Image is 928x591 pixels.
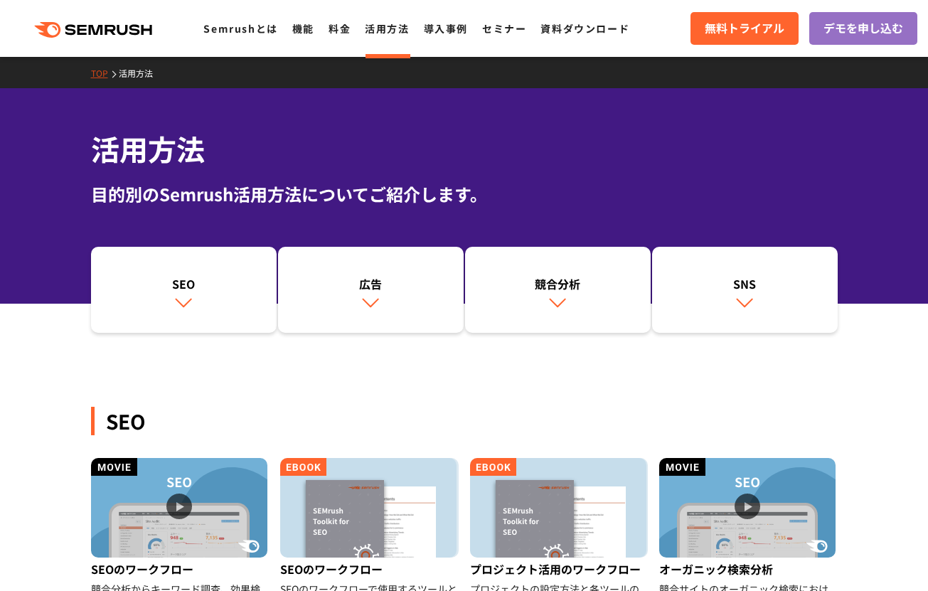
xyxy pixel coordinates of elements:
[652,247,838,334] a: SNS
[285,275,457,292] div: 広告
[91,181,838,207] div: 目的別のSemrush活用方法についてご紹介します。
[465,247,651,334] a: 競合分析
[98,275,270,292] div: SEO
[659,558,838,580] div: オーガニック検索分析
[823,19,903,38] span: デモを申し込む
[472,275,644,292] div: 競合分析
[482,21,526,36] a: セミナー
[91,407,838,435] div: SEO
[690,12,799,45] a: 無料トライアル
[365,21,409,36] a: 活用方法
[659,275,831,292] div: SNS
[705,19,784,38] span: 無料トライアル
[278,247,464,334] a: 広告
[91,558,270,580] div: SEOのワークフロー
[470,558,649,580] div: プロジェクト活用のワークフロー
[91,128,838,170] h1: 活用方法
[203,21,277,36] a: Semrushとは
[329,21,351,36] a: 料金
[119,67,164,79] a: 活用方法
[91,67,119,79] a: TOP
[424,21,468,36] a: 導入事例
[540,21,629,36] a: 資料ダウンロード
[809,12,917,45] a: デモを申し込む
[91,247,277,334] a: SEO
[292,21,314,36] a: 機能
[280,558,459,580] div: SEOのワークフロー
